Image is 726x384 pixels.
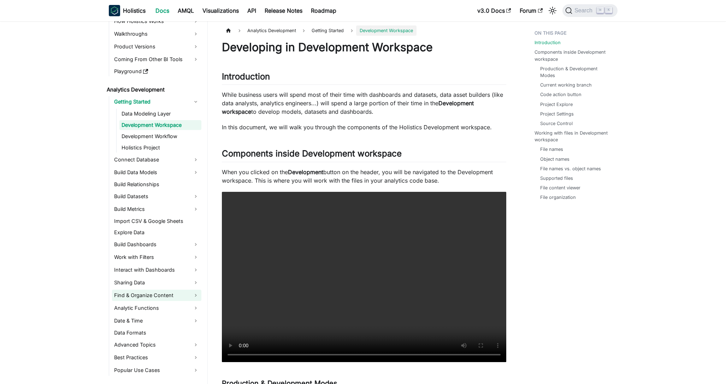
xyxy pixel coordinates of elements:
h2: Introduction [222,71,506,85]
a: Working with files in Development workspace [535,130,613,143]
a: Explore Data [112,228,201,237]
span: Search [572,7,597,14]
a: Build Data Models [112,167,201,178]
h1: Developing in Development Workspace [222,40,506,54]
a: Introduction [535,39,561,46]
a: Development Workflow [119,131,201,141]
a: Supported files [540,175,573,182]
span: Getting Started [308,25,347,36]
a: AMQL [173,5,198,16]
a: Build Relationships [112,179,201,189]
nav: Docs sidebar [102,21,208,384]
a: File organization [540,194,576,201]
a: Release Notes [260,5,307,16]
p: In this document, we will walk you through the components of the Holistics Development workspace. [222,123,506,131]
a: Project Settings [540,111,574,117]
nav: Breadcrumbs [222,25,506,36]
a: File names vs. object names [540,165,601,172]
a: HolisticsHolistics [109,5,146,16]
a: Data Formats [112,328,201,338]
p: When you clicked on the button on the header, you will be navigated to the Development workspace.... [222,168,506,185]
a: Walkthroughs [112,28,201,40]
a: Build Datasets [112,191,201,202]
a: Project Explore [540,101,573,108]
p: While business users will spend most of their time with dashboards and datasets, data asset build... [222,90,506,116]
a: Production & Development Modes [540,65,610,79]
a: Object names [540,156,569,163]
a: Import CSV & Google Sheets [112,216,201,226]
a: Coming From Other BI Tools [112,54,201,65]
a: Playground [112,66,201,76]
strong: Development [288,169,323,176]
kbd: ⌘ [597,7,604,13]
a: Source Control [540,120,573,127]
span: Development Workspace [356,25,417,36]
a: Popular Use Cases [112,365,201,376]
a: Getting Started [112,96,201,107]
video: Your browser does not support embedding video, but you can . [222,192,506,362]
a: Connect Database [112,154,201,165]
a: Build Dashboards [112,239,201,250]
a: Home page [222,25,235,36]
a: Date & Time [112,315,201,326]
a: Development Workspace [119,120,201,130]
a: API [243,5,260,16]
a: Find & Organize Content [112,290,201,301]
a: Visualizations [198,5,243,16]
button: Search (Command+K) [562,4,617,17]
span: Analytics Development [244,25,300,36]
a: Code action button [540,91,582,98]
a: Roadmap [307,5,341,16]
img: Holistics [109,5,120,16]
a: File names [540,146,563,153]
button: Switch between dark and light mode (currently light mode) [547,5,558,16]
a: File content viewer [540,184,580,191]
strong: Development workspace [222,100,474,115]
a: Data Modeling Layer [119,109,201,119]
a: Analytic Functions [112,302,201,314]
a: Best Practices [112,352,201,363]
a: Holistics Project [119,143,201,153]
a: Current working branch [540,82,592,88]
a: Docs [151,5,173,16]
a: Analytics Development [105,85,201,95]
a: Work with Filters [112,252,201,263]
a: Sharing Data [112,277,201,288]
a: Components inside Development workspace [535,49,613,62]
a: Advanced Topics [112,339,201,350]
b: Holistics [123,6,146,15]
a: How Holistics Works [112,16,201,27]
h2: Components inside Development workspace [222,148,506,162]
a: Forum [515,5,547,16]
a: Build Metrics [112,203,201,215]
a: v3.0 Docs [473,5,515,16]
kbd: K [605,7,612,13]
a: Interact with Dashboards [112,264,201,276]
a: Product Versions [112,41,201,52]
